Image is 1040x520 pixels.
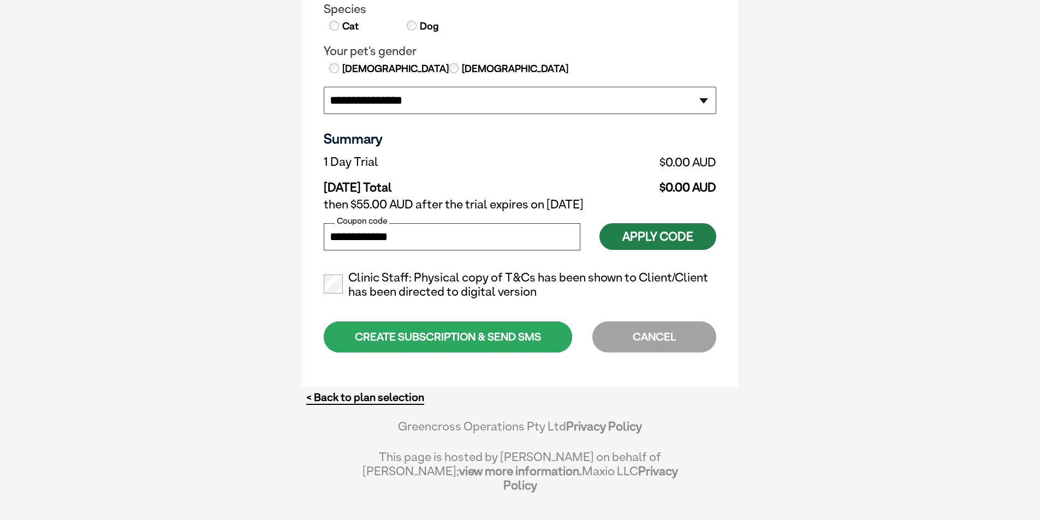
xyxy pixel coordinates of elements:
[324,195,716,214] td: then $55.00 AUD after the trial expires on [DATE]
[306,391,424,404] a: < Back to plan selection
[324,44,716,58] legend: Your pet's gender
[599,223,716,250] button: Apply Code
[362,444,678,492] div: This page is hosted by [PERSON_NAME] on behalf of [PERSON_NAME]; Maxio LLC
[324,274,343,294] input: Clinic Staff: Physical copy of T&Cs has been shown to Client/Client has been directed to digital ...
[335,216,389,226] label: Coupon code
[324,172,537,195] td: [DATE] Total
[459,464,582,478] a: view more information.
[592,321,716,352] div: CANCEL
[362,419,678,444] div: Greencross Operations Pty Ltd
[324,2,716,16] legend: Species
[324,321,572,352] div: CREATE SUBSCRIPTION & SEND SMS
[324,271,716,299] label: Clinic Staff: Physical copy of T&Cs has been shown to Client/Client has been directed to digital ...
[537,172,716,195] td: $0.00 AUD
[503,464,678,492] a: Privacy Policy
[537,152,716,172] td: $0.00 AUD
[566,419,642,433] a: Privacy Policy
[324,130,716,147] h3: Summary
[324,152,537,172] td: 1 Day Trial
